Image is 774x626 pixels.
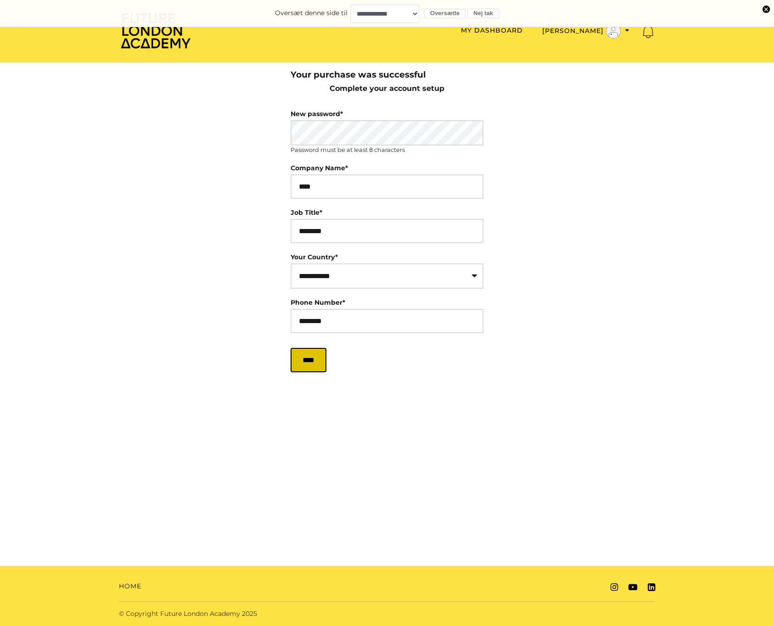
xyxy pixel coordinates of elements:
[539,23,632,39] button: Toggle menu
[291,70,483,80] h3: Your purchase was successful
[291,206,322,219] label: Job Title*
[119,12,192,49] img: Home Page
[112,609,387,619] div: © Copyright Future London Academy 2025
[9,4,765,22] form: Oversæt denne side til
[291,107,343,120] label: New password*
[461,26,523,34] a: My Dashboard
[119,581,141,591] a: Home
[424,9,466,18] button: Oversætte
[467,9,499,18] button: Nej tak
[291,162,348,174] label: Company Name*
[291,145,405,154] small: Password must be at least 8 characters
[291,253,338,261] label: Your Country*
[291,296,345,309] label: Phone Number*
[310,84,464,93] h4: Complete your account setup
